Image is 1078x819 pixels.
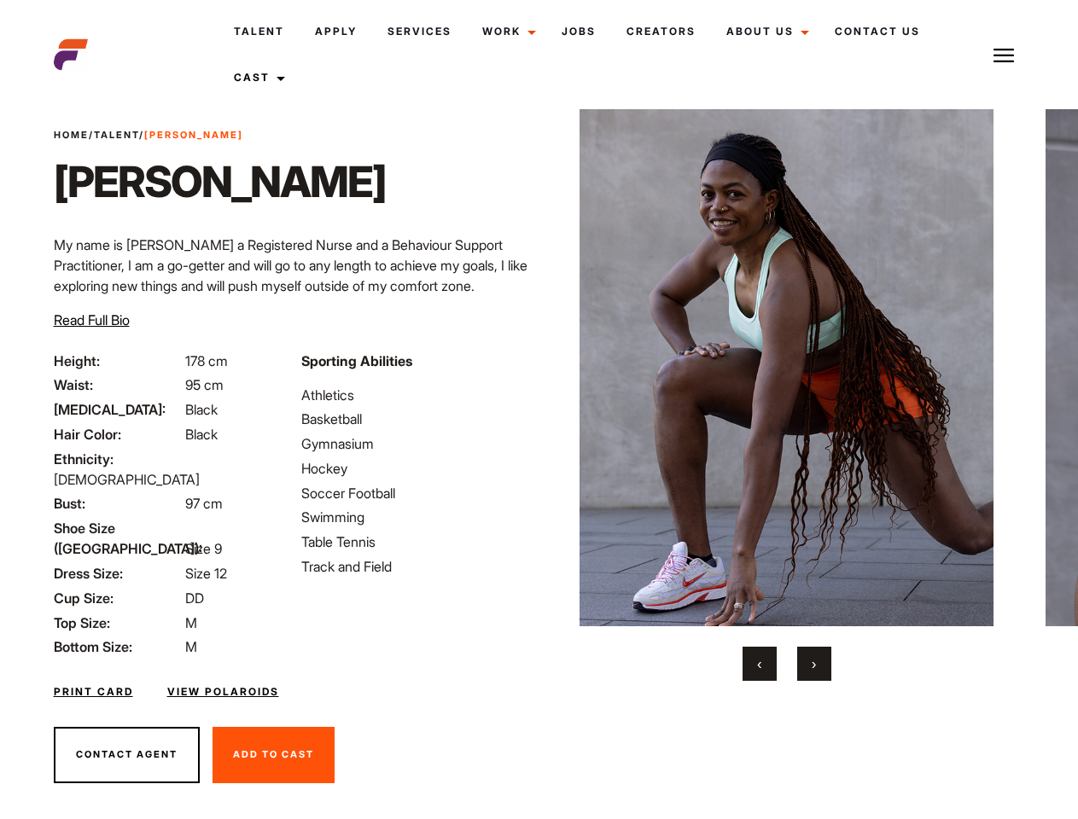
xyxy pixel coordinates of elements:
span: DD [185,590,204,607]
span: My name is [PERSON_NAME] a Registered Nurse and a Behaviour Support Practitioner, I am a go-gette... [54,236,527,294]
li: Swimming [301,507,528,527]
li: Athletics [301,385,528,405]
button: Contact Agent [54,727,200,783]
span: Shoe Size ([GEOGRAPHIC_DATA]): [54,518,182,559]
li: Track and Field [301,556,528,577]
a: Apply [300,9,372,55]
span: Ethnicity: [54,449,182,469]
span: Add To Cast [233,748,314,760]
a: Cast [219,55,295,101]
span: Waist: [54,375,182,395]
a: About Us [711,9,819,55]
span: Black [185,426,218,443]
a: Print Card [54,684,133,700]
img: Burger icon [994,45,1014,66]
span: Black [185,401,218,418]
span: Cup Size: [54,588,182,608]
span: Size 12 [185,565,227,582]
a: View Polaroids [167,684,279,700]
span: / / [54,128,243,142]
span: Size 9 [185,540,222,557]
span: 97 cm [185,495,223,512]
h1: [PERSON_NAME] [54,156,386,207]
li: Basketball [301,409,528,429]
strong: Sporting Abilities [301,352,412,369]
span: [MEDICAL_DATA]: [54,399,182,420]
a: Services [372,9,467,55]
a: Creators [611,9,711,55]
li: Gymnasium [301,433,528,454]
button: Read Full Bio [54,310,130,330]
span: Next [812,655,816,672]
a: Talent [219,9,300,55]
span: Bust: [54,493,182,514]
span: M [185,614,197,631]
a: Work [467,9,546,55]
button: Add To Cast [213,727,335,783]
span: 95 cm [185,376,224,393]
span: Bottom Size: [54,636,182,657]
span: M [185,638,197,655]
strong: [PERSON_NAME] [144,129,243,141]
img: cropped-aefm-brand-fav-22-square.png [54,38,88,72]
span: Top Size: [54,613,182,633]
span: [DEMOGRAPHIC_DATA] [54,471,200,488]
li: Hockey [301,458,528,479]
a: Jobs [546,9,611,55]
a: Contact Us [819,9,935,55]
a: Home [54,129,89,141]
span: Dress Size: [54,563,182,584]
span: 178 cm [185,352,228,369]
span: Read Full Bio [54,311,130,328]
span: Height: [54,351,182,371]
span: Hair Color: [54,424,182,444]
li: Soccer Football [301,483,528,503]
span: Previous [757,655,761,672]
a: Talent [94,129,139,141]
li: Table Tennis [301,531,528,552]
